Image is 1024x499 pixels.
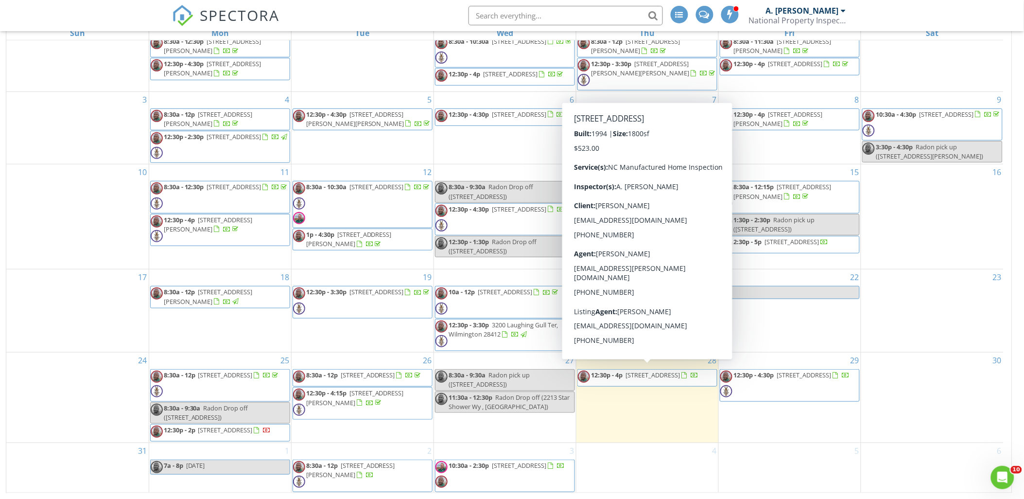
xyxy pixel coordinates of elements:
[435,37,448,49] img: screenshot_20230829_at_2.32.44_pm.png
[150,424,290,442] a: 12:30p - 2p [STREET_ADDRESS]
[293,303,305,315] img: termitevectorillustration88588236.jpg
[198,371,253,379] span: [STREET_ADDRESS]
[6,353,149,443] td: Go to August 24, 2025
[720,385,732,397] img: termitevectorillustration88588236.jpg
[591,143,698,160] span: Radon Drop off ([STREET_ADDRESS][PERSON_NAME])
[861,269,1004,353] td: Go to August 23, 2025
[492,110,546,119] span: [STREET_ADDRESS]
[172,5,193,26] img: The Best Home Inspection Software - Spectora
[568,92,576,107] a: Go to August 6, 2025
[861,91,1004,164] td: Go to August 9, 2025
[293,182,305,195] img: screenshot_20230829_at_2.32.44_pm.png
[720,215,732,228] img: screenshot_20230829_at_2.32.44_pm.png
[149,164,291,269] td: Go to August 11, 2025
[353,26,371,40] a: Tuesday
[207,182,261,191] span: [STREET_ADDRESS]
[150,108,290,130] a: 8:30a - 12p [STREET_ADDRESS][PERSON_NAME]
[449,287,560,296] a: 10a - 12p [STREET_ADDRESS]
[991,269,1004,285] a: Go to August 23, 2025
[861,19,1004,91] td: Go to August 2, 2025
[435,319,575,351] a: 12:30p - 3:30p 3200 Laughing Gull Ter, Wilmington 28412
[591,37,680,55] a: 8:30a - 12p [STREET_ADDRESS][PERSON_NAME]
[306,371,423,379] a: 8:30a - 12p [STREET_ADDRESS]
[306,182,432,191] a: 8:30a - 10:30a [STREET_ADDRESS]
[578,371,590,383] img: screenshot_20230829_at_2.32.44_pm.png
[449,205,574,214] a: 12:30p - 4:30p [STREET_ADDRESS]
[449,321,558,339] span: 3200 Laughing Gull Ter, Wilmington 28412
[469,6,663,25] input: Search everything...
[577,369,717,387] a: 12:30p - 4p [STREET_ADDRESS]
[291,269,434,353] td: Go to August 19, 2025
[777,371,831,379] span: [STREET_ADDRESS]
[625,371,680,379] span: [STREET_ADDRESS]
[591,215,628,224] span: 8:30a - 9:30a
[151,147,163,159] img: termitevectorillustration88588236.jpg
[449,37,574,46] a: 8:30a - 10:30a [STREET_ADDRESS]
[349,182,404,191] span: [STREET_ADDRESS]
[995,92,1004,107] a: Go to August 9, 2025
[293,229,433,250] a: 1p - 4:30p [STREET_ADDRESS][PERSON_NAME]
[207,132,261,141] span: [STREET_ADDRESS]
[278,164,291,180] a: Go to August 11, 2025
[591,182,708,191] a: 8:30a - 12p [STREET_ADDRESS]
[425,92,434,107] a: Go to August 5, 2025
[6,269,149,353] td: Go to August 17, 2025
[306,389,347,397] span: 12:30p - 4:15p
[591,215,672,233] span: Radon pick up ([STREET_ADDRESS])
[492,205,546,214] span: [STREET_ADDRESS]
[848,269,861,285] a: Go to August 22, 2025
[164,110,253,128] a: 8:30a - 12p [STREET_ADDRESS][PERSON_NAME]
[293,404,305,416] img: termitevectorillustration88588236.jpg
[291,443,434,493] td: Go to September 2, 2025
[495,26,515,40] a: Wednesday
[293,197,305,210] img: termitevectorillustration88588236.jpg
[435,321,448,333] img: screenshot_20230829_at_2.32.44_pm.png
[164,371,195,379] span: 8:30a - 12p
[733,215,815,233] span: Radon pick up ([STREET_ADDRESS])
[149,19,291,91] td: Go to July 28, 2025
[591,59,631,68] span: 12:30p - 3:30p
[720,59,732,71] img: screenshot_20230829_at_2.32.44_pm.png
[435,287,448,300] img: screenshot_20230829_at_2.32.44_pm.png
[863,143,875,155] img: screenshot_20230829_at_2.32.44_pm.png
[150,131,290,163] a: 12:30p - 2:30p [STREET_ADDRESS]
[151,287,163,300] img: screenshot_20230829_at_2.32.44_pm.png
[306,287,347,296] span: 12:30p - 3:30p
[435,203,575,235] a: 12:30p - 4:30p [STREET_ADDRESS]
[421,353,434,368] a: Go to August 26, 2025
[435,393,448,405] img: screenshot_20230829_at_2.32.44_pm.png
[449,70,565,78] a: 12:30p - 4p [STREET_ADDRESS]
[278,353,291,368] a: Go to August 25, 2025
[150,36,290,57] a: 8:30a - 12:30p [STREET_ADDRESS][PERSON_NAME]
[164,426,195,434] span: 12:30p - 2p
[766,6,839,16] div: A. [PERSON_NAME]
[136,164,149,180] a: Go to August 10, 2025
[435,36,575,68] a: 8:30a - 10:30a [STREET_ADDRESS]
[136,353,149,368] a: Go to August 24, 2025
[293,286,433,318] a: 12:30p - 3:30p [STREET_ADDRESS]
[733,237,828,246] a: 2:30p - 5p [STREET_ADDRESS]
[306,287,432,296] a: 12:30p - 3:30p [STREET_ADDRESS]
[733,37,831,55] span: [STREET_ADDRESS][PERSON_NAME]
[733,237,762,246] span: 2:30p - 5p
[591,59,717,77] a: 12:30p - 3:30p [STREET_ADDRESS][PERSON_NAME][PERSON_NAME]
[591,37,680,55] span: [STREET_ADDRESS][PERSON_NAME]
[876,143,913,151] span: 3:30p - 4:30p
[861,353,1004,443] td: Go to August 30, 2025
[151,110,163,122] img: screenshot_20230829_at_2.32.44_pm.png
[720,110,732,122] img: screenshot_20230829_at_2.32.44_pm.png
[151,132,163,144] img: screenshot_20230829_at_2.32.44_pm.png
[749,16,846,25] div: National Property Inspections
[151,426,163,438] img: screenshot_20230829_at_2.32.44_pm.png
[768,59,822,68] span: [STREET_ADDRESS]
[733,59,765,68] span: 12:30p - 4p
[306,110,347,119] span: 12:30p - 4:30p
[164,59,261,77] a: 12:30p - 4:30p [STREET_ADDRESS][PERSON_NAME]
[306,230,392,248] span: [STREET_ADDRESS][PERSON_NAME]
[293,369,433,387] a: 8:30a - 12p [STREET_ADDRESS]
[733,110,822,128] a: 12:30p - 4p [STREET_ADDRESS][PERSON_NAME]
[164,215,253,233] span: [STREET_ADDRESS][PERSON_NAME]
[435,108,575,126] a: 12:30p - 4:30p [STREET_ADDRESS]
[720,37,732,49] img: screenshot_20230829_at_2.32.44_pm.png
[293,108,433,130] a: 12:30p - 4:30p [STREET_ADDRESS][PERSON_NAME][PERSON_NAME]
